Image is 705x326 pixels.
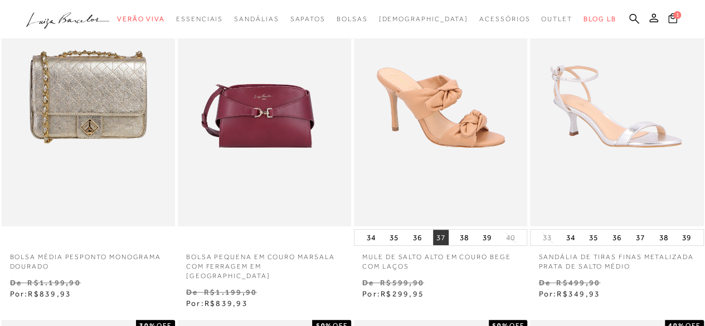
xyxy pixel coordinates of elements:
button: 35 [586,230,601,245]
button: 36 [609,230,625,245]
small: R$499,90 [556,278,600,287]
button: 36 [410,230,425,245]
span: 1 [673,11,681,19]
button: 34 [363,230,378,245]
span: Outlet [541,15,572,23]
span: R$839,93 [205,299,248,308]
a: noSubCategoriesText [541,9,572,30]
button: 33 [539,232,555,243]
span: Por: [362,289,424,298]
button: 37 [633,230,648,245]
button: 37 [433,230,449,245]
a: SANDÁLIA DE TIRAS FINAS METALIZADA PRATA DE SALTO MÉDIO [530,246,703,271]
small: R$1.199,90 [204,288,257,296]
span: R$299,95 [381,289,424,298]
span: Por: [186,299,248,308]
a: noSubCategoriesText [479,9,530,30]
span: [DEMOGRAPHIC_DATA] [378,15,468,23]
button: 39 [479,230,495,245]
button: 40 [503,232,518,243]
a: noSubCategoriesText [290,9,325,30]
a: BOLSA PEQUENA EM COURO MARSALA COM FERRAGEM EM [GEOGRAPHIC_DATA] [178,246,351,280]
button: 39 [679,230,694,245]
button: 38 [456,230,471,245]
button: 35 [386,230,402,245]
span: Sandálias [234,15,279,23]
span: Bolsas [337,15,368,23]
span: Verão Viva [117,15,165,23]
a: noSubCategoriesText [117,9,165,30]
span: Por: [538,289,600,298]
span: Acessórios [479,15,530,23]
small: R$1.199,90 [27,278,80,287]
button: 38 [655,230,671,245]
span: Sapatos [290,15,325,23]
small: De [538,278,550,287]
button: 34 [562,230,578,245]
a: BLOG LB [584,9,616,30]
a: MULE DE SALTO ALTO EM COURO BEGE COM LAÇOS [354,246,527,271]
button: 1 [665,12,680,27]
a: Bolsa média pesponto monograma dourado [2,246,175,271]
small: R$599,90 [380,278,424,287]
span: BLOG LB [584,15,616,23]
span: R$349,93 [557,289,600,298]
small: De [362,278,374,287]
small: De [10,278,22,287]
span: Essenciais [176,15,223,23]
span: R$839,93 [28,289,71,298]
span: Por: [10,289,72,298]
a: noSubCategoriesText [176,9,223,30]
small: De [186,288,198,296]
a: noSubCategoriesText [234,9,279,30]
a: noSubCategoriesText [378,9,468,30]
a: noSubCategoriesText [337,9,368,30]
